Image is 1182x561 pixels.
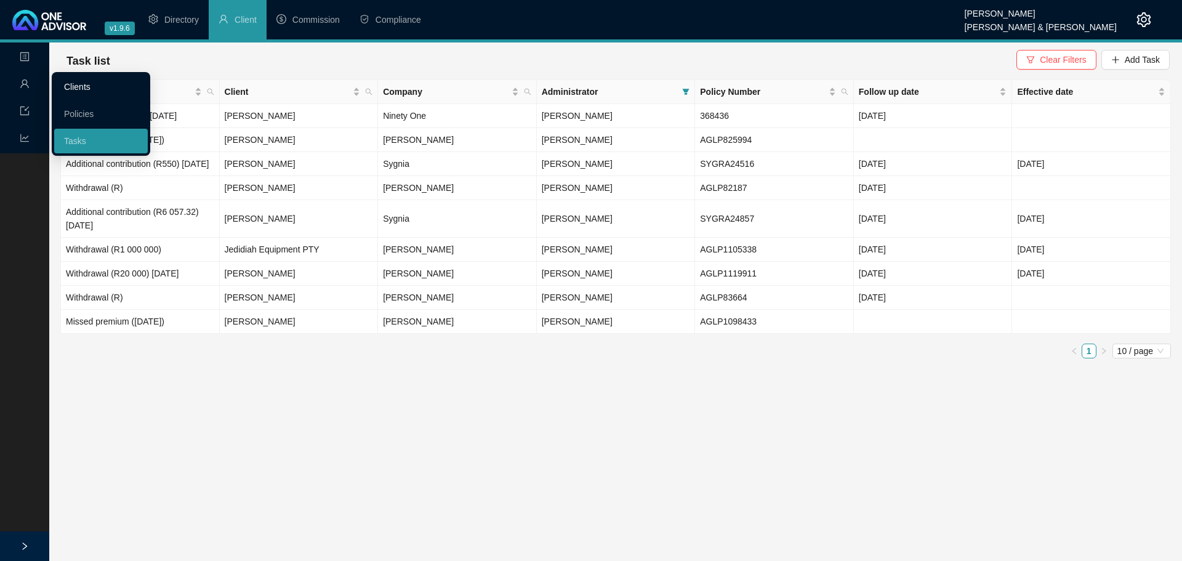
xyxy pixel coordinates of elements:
[61,262,220,286] td: Withdrawal (R20 000) [DATE]
[378,128,537,152] td: [PERSON_NAME]
[378,200,537,238] td: Sygnia
[854,238,1013,262] td: [DATE]
[695,104,854,128] td: 368436
[61,310,220,334] td: Missed premium ([DATE])
[12,10,86,30] img: 2df55531c6924b55f21c4cf5d4484680-logo-light.svg
[1082,344,1096,358] li: 1
[1071,347,1078,355] span: left
[965,3,1117,17] div: [PERSON_NAME]
[1082,344,1096,358] a: 1
[859,85,997,99] span: Follow up date
[1012,200,1171,238] td: [DATE]
[841,88,848,95] span: search
[542,135,613,145] span: [PERSON_NAME]
[695,152,854,176] td: SYGRA24516
[1040,53,1086,67] span: Clear Filters
[1012,262,1171,286] td: [DATE]
[105,22,135,35] span: v1.9.6
[1026,55,1035,64] span: filter
[378,286,537,310] td: [PERSON_NAME]
[376,15,421,25] span: Compliance
[220,238,379,262] td: Jedidiah Equipment PTY
[542,183,613,193] span: [PERSON_NAME]
[378,104,537,128] td: Ninety One
[378,80,537,104] th: Company
[1096,344,1111,358] li: Next Page
[220,80,379,104] th: Client
[854,176,1013,200] td: [DATE]
[695,262,854,286] td: AGLP1119911
[542,111,613,121] span: [PERSON_NAME]
[207,88,214,95] span: search
[220,176,379,200] td: [PERSON_NAME]
[700,85,826,99] span: Policy Number
[680,83,692,101] span: filter
[695,200,854,238] td: SYGRA24857
[695,286,854,310] td: AGLP83664
[20,542,29,551] span: right
[64,109,94,119] a: Policies
[1096,344,1111,358] button: right
[854,286,1013,310] td: [DATE]
[695,128,854,152] td: AGLP825994
[220,128,379,152] td: [PERSON_NAME]
[20,73,30,98] span: user
[61,176,220,200] td: Withdrawal (R)
[148,14,158,24] span: setting
[378,152,537,176] td: Sygnia
[61,200,220,238] td: Additional contribution (R6 057.32) [DATE]
[542,268,613,278] span: [PERSON_NAME]
[542,317,613,326] span: [PERSON_NAME]
[363,83,375,101] span: search
[292,15,340,25] span: Commission
[365,88,372,95] span: search
[1112,344,1171,358] div: Page Size
[1111,55,1120,64] span: plus
[219,14,228,24] span: user
[1016,50,1096,70] button: Clear Filters
[854,200,1013,238] td: [DATE]
[383,85,509,99] span: Company
[164,15,199,25] span: Directory
[204,83,217,101] span: search
[1012,80,1171,104] th: Effective date
[854,80,1013,104] th: Follow up date
[378,238,537,262] td: [PERSON_NAME]
[524,88,531,95] span: search
[20,100,30,125] span: import
[854,262,1013,286] td: [DATE]
[542,244,613,254] span: [PERSON_NAME]
[61,152,220,176] td: Additional contribution (R550) [DATE]
[854,152,1013,176] td: [DATE]
[854,104,1013,128] td: [DATE]
[1012,238,1171,262] td: [DATE]
[220,286,379,310] td: [PERSON_NAME]
[378,176,537,200] td: [PERSON_NAME]
[220,152,379,176] td: [PERSON_NAME]
[1117,344,1166,358] span: 10 / page
[20,46,30,71] span: profile
[542,293,613,302] span: [PERSON_NAME]
[235,15,257,25] span: Client
[695,238,854,262] td: AGLP1105338
[220,200,379,238] td: [PERSON_NAME]
[965,17,1117,30] div: [PERSON_NAME] & [PERSON_NAME]
[66,55,110,67] span: Task list
[682,88,689,95] span: filter
[1017,85,1156,99] span: Effective date
[542,214,613,224] span: [PERSON_NAME]
[64,82,90,92] a: Clients
[1101,50,1170,70] button: Add Task
[1100,347,1108,355] span: right
[695,310,854,334] td: AGLP1098433
[542,159,613,169] span: [PERSON_NAME]
[1067,344,1082,358] li: Previous Page
[225,85,351,99] span: Client
[378,310,537,334] td: [PERSON_NAME]
[542,85,678,99] span: Administrator
[64,136,86,146] a: Tasks
[220,104,379,128] td: [PERSON_NAME]
[61,286,220,310] td: Withdrawal (R)
[1125,53,1160,67] span: Add Task
[276,14,286,24] span: dollar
